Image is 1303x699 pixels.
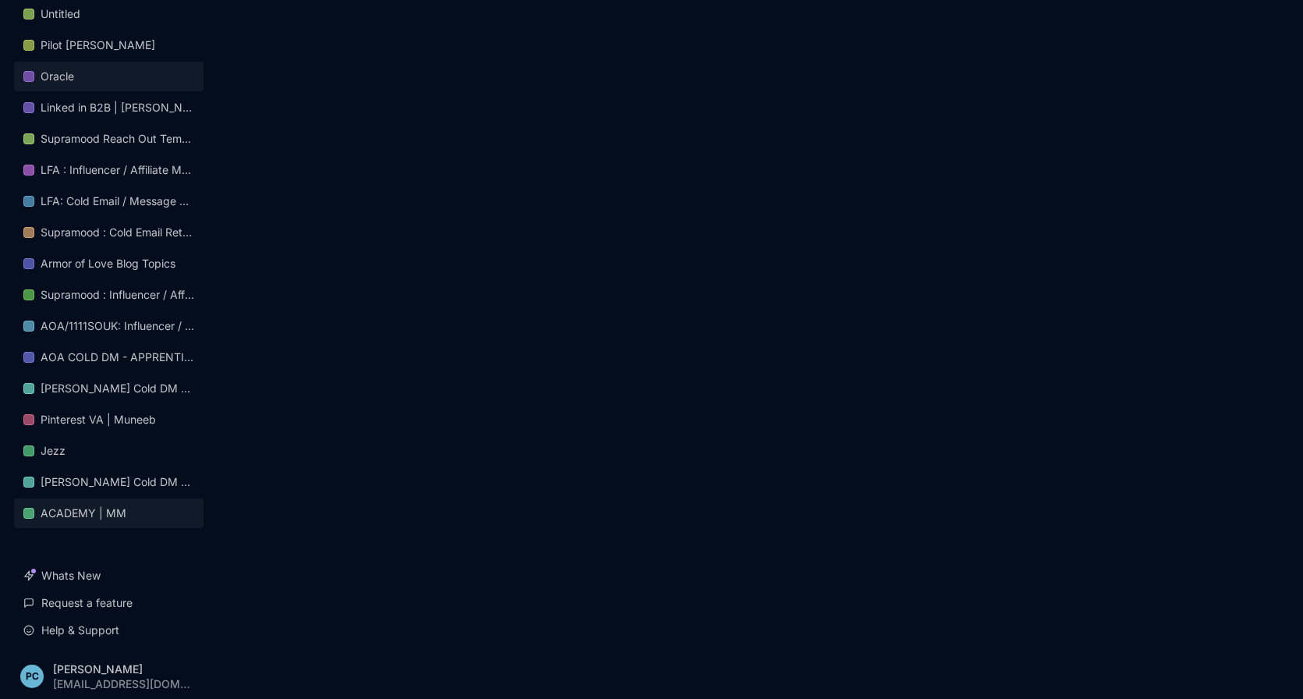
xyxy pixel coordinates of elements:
a: Whats New [14,561,204,591]
div: AOA COLD DM - APPRENTICESHIP [14,342,204,373]
div: AOA COLD DM - APPRENTICESHIP [41,348,194,367]
a: Pilot [PERSON_NAME] [14,30,204,60]
a: LFA : Influencer / Affiliate Marketing Flow [14,155,204,185]
a: AOA/1111SOUK: Influencer / Affiliate [14,311,204,341]
div: Oracle [14,62,204,92]
a: Armor of Love Blog Topics [14,249,204,279]
div: [PERSON_NAME] Cold DM Templates [14,374,204,404]
a: Request a feature [14,588,204,618]
div: Pilot [PERSON_NAME] [41,36,155,55]
a: [PERSON_NAME] Cold DM Templates [14,374,204,403]
a: Supramood Reach Out Template [14,124,204,154]
div: Oracle [41,67,74,86]
div: [PERSON_NAME] Cold DM Templates [41,379,194,398]
a: Oracle [14,62,204,91]
a: Help & Support [14,616,204,645]
div: Linked in B2B | [PERSON_NAME] & [PERSON_NAME] [41,98,194,117]
a: Supramood : Cold Email Retailers & Wholesallers Lists (Clone) [14,218,204,247]
div: Linked in B2B | [PERSON_NAME] & [PERSON_NAME] [14,93,204,123]
div: LFA: Cold Email / Message Flow for Sales Team [14,186,204,217]
div: Supramood Reach Out Template [41,130,194,148]
a: Pinterest VA | Muneeb [14,405,204,435]
div: ACADEMY | MM [41,504,126,523]
a: AOA COLD DM - APPRENTICESHIP [14,342,204,372]
a: Linked in B2B | [PERSON_NAME] & [PERSON_NAME] [14,93,204,122]
div: Armor of Love Blog Topics [41,254,175,273]
div: Jezz [41,442,66,460]
div: Pinterest VA | Muneeb [14,405,204,435]
a: Jezz [14,436,204,466]
div: Pilot [PERSON_NAME] [14,30,204,61]
div: ACADEMY | MM [14,499,204,529]
div: Supramood : Cold Email Retailers & Wholesallers Lists (Clone) [41,223,194,242]
div: [PERSON_NAME] [53,663,190,675]
a: ACADEMY | MM [14,499,204,528]
div: Untitled [41,5,80,23]
div: Supramood : Influencer / Affiliate marketing (Clone) (Clone) [41,286,194,304]
div: Supramood : Cold Email Retailers & Wholesallers Lists (Clone) [14,218,204,248]
div: [EMAIL_ADDRESS][DOMAIN_NAME] [53,678,190,690]
div: Armor of Love Blog Topics [14,249,204,279]
div: AOA/1111SOUK: Influencer / Affiliate [41,317,194,335]
div: PC [20,665,44,688]
div: LFA: Cold Email / Message Flow for Sales Team [41,192,194,211]
div: Pinterest VA | Muneeb [41,410,156,429]
div: AOA/1111SOUK: Influencer / Affiliate [14,311,204,342]
div: [PERSON_NAME] Cold DM Templates (Clone) [14,467,204,498]
div: LFA : Influencer / Affiliate Marketing Flow [14,155,204,186]
a: [PERSON_NAME] Cold DM Templates (Clone) [14,467,204,497]
a: LFA: Cold Email / Message Flow for Sales Team [14,186,204,216]
div: [PERSON_NAME] Cold DM Templates (Clone) [41,473,194,491]
div: LFA : Influencer / Affiliate Marketing Flow [41,161,194,179]
a: Supramood : Influencer / Affiliate marketing (Clone) (Clone) [14,280,204,310]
